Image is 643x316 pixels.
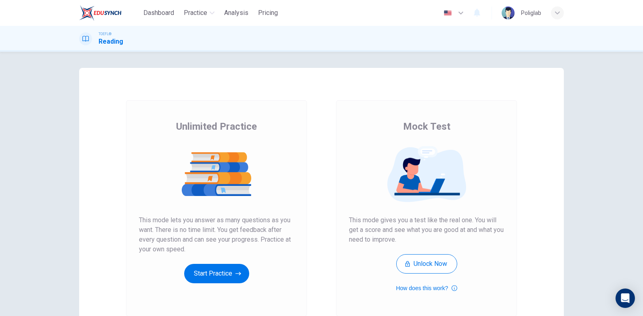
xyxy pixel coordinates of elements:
div: Open Intercom Messenger [616,289,635,308]
img: Profile picture [502,6,515,19]
img: en [443,10,453,16]
span: Pricing [258,8,278,18]
button: Practice [181,6,218,20]
span: This mode lets you answer as many questions as you want. There is no time limit. You get feedback... [139,215,294,254]
button: Dashboard [140,6,177,20]
span: TOEFL® [99,31,111,37]
button: How does this work? [396,283,457,293]
span: Dashboard [143,8,174,18]
span: Analysis [224,8,248,18]
span: Practice [184,8,207,18]
img: EduSynch logo [79,5,122,21]
span: Unlimited Practice [176,120,257,133]
button: Pricing [255,6,281,20]
button: Analysis [221,6,252,20]
h1: Reading [99,37,123,46]
span: Mock Test [403,120,450,133]
a: EduSynch logo [79,5,140,21]
span: This mode gives you a test like the real one. You will get a score and see what you are good at a... [349,215,504,244]
button: Start Practice [184,264,249,283]
button: Unlock Now [396,254,457,274]
div: Poliglab [521,8,541,18]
